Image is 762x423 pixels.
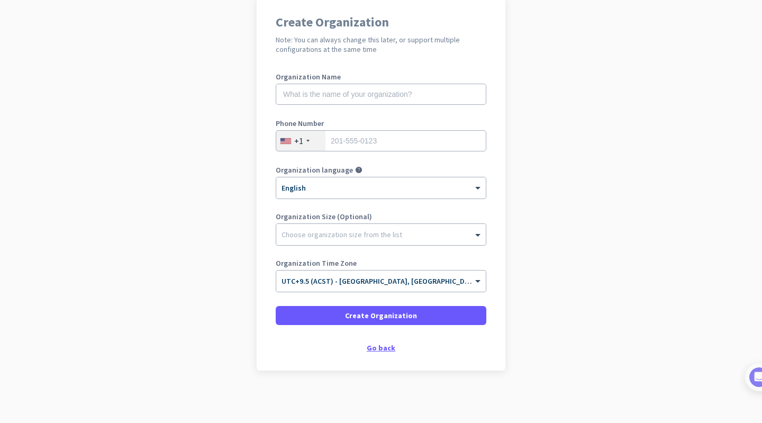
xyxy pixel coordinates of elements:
[276,166,353,174] label: Organization language
[276,130,486,151] input: 201-555-0123
[345,310,417,321] span: Create Organization
[355,166,362,174] i: help
[276,16,486,29] h1: Create Organization
[276,35,486,54] h2: Note: You can always change this later, or support multiple configurations at the same time
[276,84,486,105] input: What is the name of your organization?
[294,136,303,146] div: +1
[276,306,486,325] button: Create Organization
[276,73,486,80] label: Organization Name
[276,213,486,220] label: Organization Size (Optional)
[276,259,486,267] label: Organization Time Zone
[276,344,486,352] div: Go back
[276,120,486,127] label: Phone Number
